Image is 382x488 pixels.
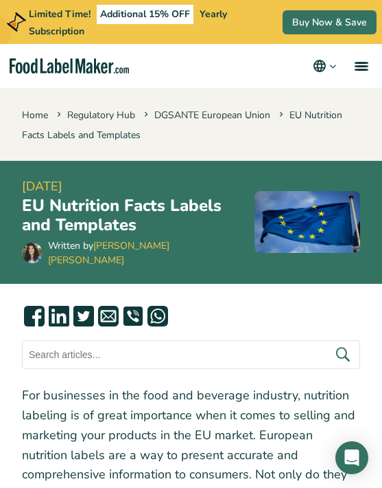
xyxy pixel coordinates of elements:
a: Home [22,109,48,122]
button: Change language [311,58,338,74]
img: Maria Abi Hanna - Food Label Maker [22,243,43,263]
h1: EU Nutrition Facts Labels and Templates [22,196,232,236]
div: Open Intercom Messenger [335,441,368,474]
a: Food Label Maker homepage [10,58,129,74]
span: EU Nutrition Facts Labels and Templates [22,109,342,142]
a: menu [338,44,382,88]
a: [PERSON_NAME] [PERSON_NAME] [48,239,169,267]
input: Search articles... [22,340,360,369]
div: Written by [48,239,232,267]
span: [DATE] [22,177,232,196]
span: Yearly Subscription [29,8,227,38]
a: Regulatory Hub [67,109,135,122]
a: Buy Now & Save [283,10,377,34]
a: DGSANTE European Union [154,109,270,122]
span: Additional 15% OFF [97,5,193,24]
span: Limited Time! [29,8,91,21]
